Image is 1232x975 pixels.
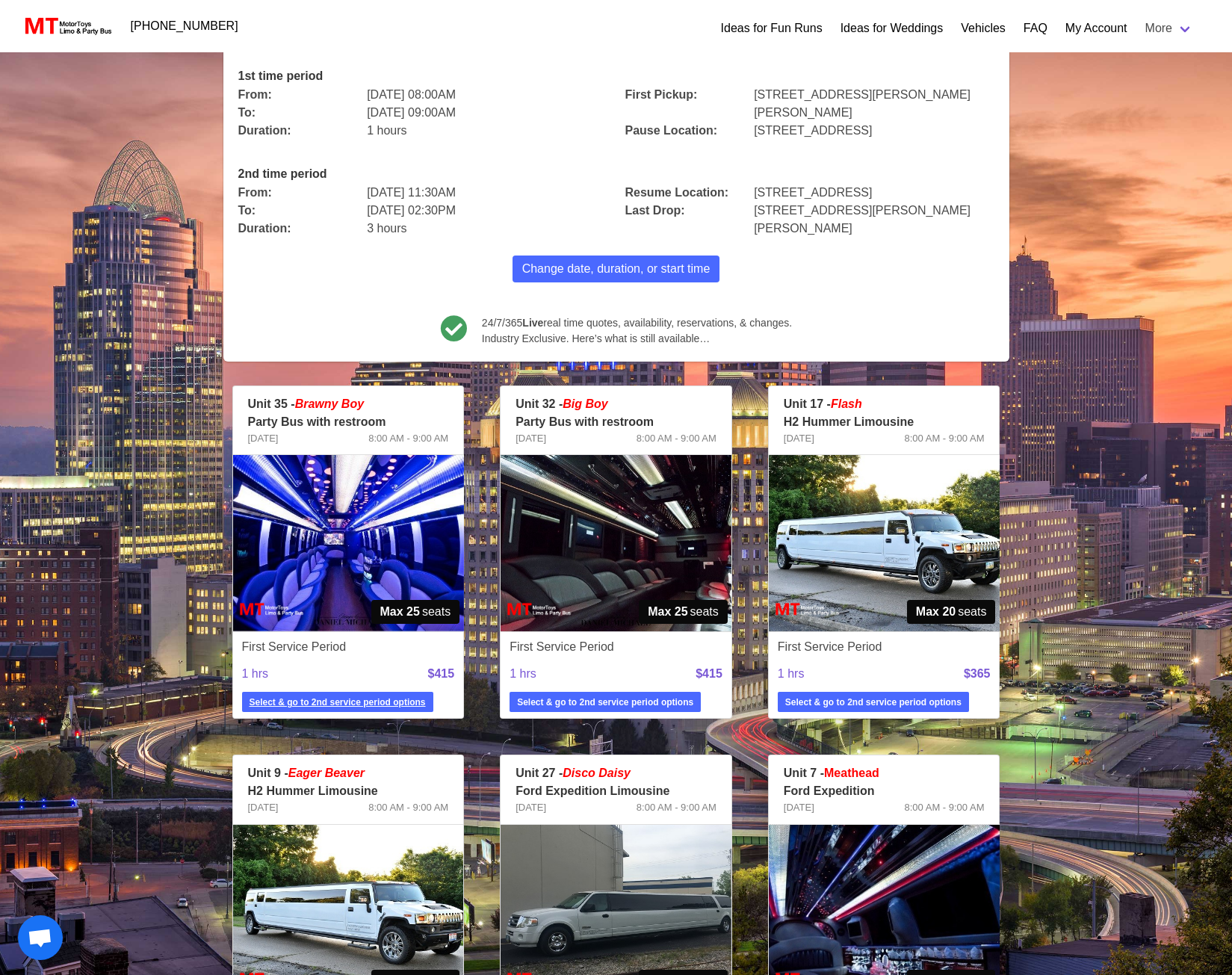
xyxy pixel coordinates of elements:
p: Unit 27 - [516,764,716,782]
p: Party Bus with restroom [248,413,449,431]
em: Brawny Boy [295,397,364,410]
button: Change date, duration, or start time [513,256,720,282]
b: To: [238,204,256,217]
a: More [1136,13,1202,43]
span: [DATE] [516,800,546,815]
span: First Service Period [510,638,614,656]
img: 17%2001.jpg [769,455,1000,631]
img: 32%2002.jpg [501,455,731,631]
b: Live [522,317,543,329]
span: First Service Period [778,638,882,656]
a: FAQ [1024,19,1047,37]
strong: Select & go to 2nd service period options [517,696,693,709]
span: First Service Period [242,638,347,656]
p: Unit 32 - [516,395,716,413]
p: Party Bus with restroom [516,413,716,431]
span: 8:00 AM - 9:00 AM [368,800,448,815]
div: [DATE] 08:00AM [358,77,616,104]
img: 35%2002.jpg [233,455,464,631]
div: [STREET_ADDRESS] [745,175,1003,202]
span: 1 hrs [778,656,860,692]
a: Ideas for Weddings [841,19,944,37]
span: seats [639,600,728,624]
div: [STREET_ADDRESS][PERSON_NAME][PERSON_NAME] [745,193,1003,238]
a: Vehicles [961,19,1006,37]
div: Open chat [18,915,63,960]
a: [PHONE_NUMBER] [122,11,247,41]
div: 3 hours [358,211,616,238]
span: 8:00 AM - 9:00 AM [637,431,716,446]
b: To: [238,106,256,119]
div: [DATE] 09:00AM [358,95,616,122]
p: Unit 9 - [248,764,449,782]
b: From: [238,88,272,101]
strong: $415 [696,667,722,680]
p: Unit 7 - [784,764,985,782]
div: [STREET_ADDRESS][PERSON_NAME][PERSON_NAME] [745,77,1003,122]
em: Disco Daisy [563,767,631,779]
p: H2 Hummer Limousine [784,413,985,431]
span: seats [371,600,460,624]
span: 8:00 AM - 9:00 AM [368,431,448,446]
span: Industry Exclusive. Here’s what is still available… [482,331,792,347]
span: [DATE] [248,431,279,446]
em: Big Boy [563,397,607,410]
b: Pause Location: [625,124,718,137]
div: 1 hours [358,113,616,140]
p: Unit 17 - [784,395,985,413]
div: [STREET_ADDRESS] [745,113,1003,140]
span: [DATE] [516,431,546,446]
strong: Max 25 [380,603,420,621]
h4: 2nd time period [238,167,994,181]
strong: $415 [428,667,455,680]
p: Ford Expedition Limousine [516,782,716,800]
b: First Pickup: [625,88,698,101]
h4: 1st time period [238,69,994,83]
span: 8:00 AM - 9:00 AM [905,800,985,815]
strong: Max 25 [648,603,687,621]
span: 8:00 AM - 9:00 AM [905,431,985,446]
b: Duration: [238,222,291,235]
span: [DATE] [784,431,814,446]
strong: $365 [964,667,991,680]
em: Eager Beaver [288,767,365,779]
strong: Select & go to 2nd service period options [250,696,426,709]
strong: Max 20 [916,603,956,621]
span: Meathead [824,767,879,779]
img: MotorToys Logo [21,16,113,37]
p: H2 Hummer Limousine [248,782,449,800]
b: Last Drop: [625,204,685,217]
span: seats [907,600,996,624]
div: [DATE] 02:30PM [358,193,616,220]
p: Unit 35 - [248,395,449,413]
b: From: [238,186,272,199]
em: Flash [831,397,862,410]
a: Ideas for Fun Runs [721,19,823,37]
b: Resume Location: [625,186,729,199]
div: [DATE] 11:30AM [358,175,616,202]
span: [DATE] [784,800,814,815]
span: Change date, duration, or start time [522,260,711,278]
span: [DATE] [248,800,279,815]
b: Duration: [238,124,291,137]
span: 24/7/365 real time quotes, availability, reservations, & changes. [482,315,792,331]
p: Ford Expedition [784,782,985,800]
strong: Select & go to 2nd service period options [785,696,962,709]
a: My Account [1065,19,1127,37]
span: 1 hrs [242,656,324,692]
span: 1 hrs [510,656,592,692]
span: 8:00 AM - 9:00 AM [637,800,716,815]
